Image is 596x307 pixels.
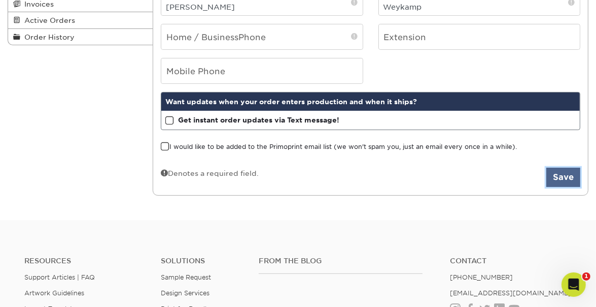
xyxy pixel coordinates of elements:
a: [EMAIL_ADDRESS][DOMAIN_NAME] [450,289,571,297]
span: Active Orders [20,16,75,24]
iframe: Intercom live chat [562,272,586,297]
div: Denotes a required field. [161,168,259,178]
a: Artwork Guidelines [24,289,84,297]
a: Design Services [161,289,210,297]
a: [PHONE_NUMBER] [450,273,513,281]
span: Order History [20,33,75,41]
a: Active Orders [8,12,153,28]
div: Want updates when your order enters production and when it ships? [161,93,580,111]
label: I would like to be added to the Primoprint email list (we won't spam you, just an email every onc... [161,142,517,152]
a: Order History [8,29,153,45]
strong: Get instant order updates via Text message! [178,116,339,124]
button: Save [546,168,580,187]
span: 1 [582,272,590,281]
a: Contact [450,257,572,265]
a: Sample Request [161,273,212,281]
h4: Solutions [161,257,244,265]
h4: Resources [24,257,146,265]
h4: From the Blog [259,257,423,265]
a: Support Articles | FAQ [24,273,95,281]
